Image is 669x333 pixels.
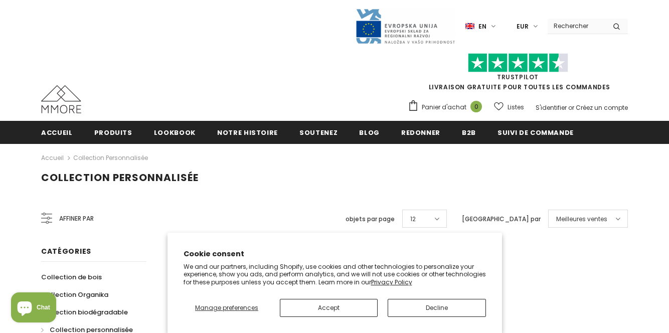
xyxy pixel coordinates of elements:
span: Collection personnalisée [41,171,199,185]
button: Decline [388,299,485,317]
a: Blog [359,121,380,143]
span: LIVRAISON GRATUITE POUR TOUTES LES COMMANDES [408,58,628,91]
a: Listes [494,98,524,116]
span: Redonner [401,128,440,137]
span: Manage preferences [195,303,258,312]
a: Collection biodégradable [41,303,128,321]
a: Collection personnalisée [73,153,148,162]
a: Privacy Policy [371,278,412,286]
a: Lookbook [154,121,196,143]
span: Panier d'achat [422,102,466,112]
a: Créez un compte [576,103,628,112]
a: Collection de bois [41,268,102,286]
a: Suivi de commande [497,121,574,143]
a: Panier d'achat 0 [408,100,487,115]
span: Collection Organika [41,290,108,299]
span: Collection biodégradable [41,307,128,317]
button: Accept [280,299,378,317]
span: soutenez [299,128,338,137]
span: Affiner par [59,213,94,224]
img: Javni Razpis [355,8,455,45]
p: We and our partners, including Shopify, use cookies and other technologies to personalize your ex... [184,263,486,286]
span: Blog [359,128,380,137]
a: B2B [462,121,476,143]
span: Accueil [41,128,73,137]
span: Produits [94,128,132,137]
a: TrustPilot [497,73,539,81]
input: Search Site [548,19,605,33]
span: Listes [508,102,524,112]
span: Lookbook [154,128,196,137]
span: Collection de bois [41,272,102,282]
a: Collection Organika [41,286,108,303]
a: Accueil [41,121,73,143]
a: Javni Razpis [355,22,455,30]
a: soutenez [299,121,338,143]
a: Produits [94,121,132,143]
span: Suivi de commande [497,128,574,137]
label: [GEOGRAPHIC_DATA] par [462,214,541,224]
span: en [478,22,486,32]
label: objets par page [346,214,395,224]
span: B2B [462,128,476,137]
span: 12 [410,214,416,224]
span: 0 [470,101,482,112]
img: Cas MMORE [41,85,81,113]
img: i-lang-1.png [465,22,474,31]
inbox-online-store-chat: Shopify online store chat [8,292,59,325]
a: Redonner [401,121,440,143]
span: Notre histoire [217,128,278,137]
span: EUR [517,22,529,32]
a: Notre histoire [217,121,278,143]
span: Meilleures ventes [556,214,607,224]
a: Accueil [41,152,64,164]
button: Manage preferences [184,299,270,317]
span: Catégories [41,246,91,256]
img: Faites confiance aux étoiles pilotes [468,53,568,73]
a: S'identifier [536,103,567,112]
span: or [568,103,574,112]
h2: Cookie consent [184,249,486,259]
